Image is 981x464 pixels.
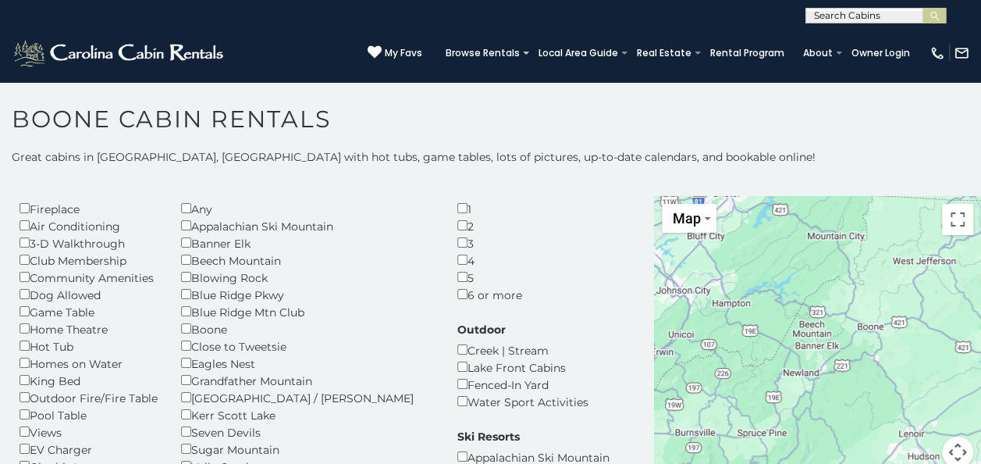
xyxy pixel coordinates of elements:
[457,393,588,410] div: Water Sport Activities
[673,210,701,227] span: Map
[795,42,841,64] a: About
[181,269,434,286] div: Blowing Rock
[629,42,699,64] a: Real Estate
[844,42,918,64] a: Owner Login
[181,252,434,269] div: Beech Mountain
[531,42,626,64] a: Local Area Guide
[942,204,973,235] button: Toggle fullscreen view
[954,45,969,61] img: mail-regular-white.png
[181,286,434,303] div: Blue Ridge Pkwy
[20,337,158,355] div: Hot Tub
[368,45,422,61] a: My Favs
[385,46,422,60] span: My Favs
[181,372,434,389] div: Grandfather Mountain
[181,337,434,355] div: Close to Tweetsie
[457,286,569,303] div: 6 or more
[457,217,569,234] div: 2
[457,322,506,337] label: Outdoor
[181,389,434,406] div: [GEOGRAPHIC_DATA] / [PERSON_NAME]
[20,372,158,389] div: King Bed
[20,286,158,303] div: Dog Allowed
[20,234,158,252] div: 3-D Walkthrough
[20,320,158,337] div: Home Theatre
[181,441,434,458] div: Sugar Mountain
[457,200,569,217] div: 1
[20,441,158,458] div: EV Charger
[20,355,158,372] div: Homes on Water
[181,320,434,337] div: Boone
[457,376,588,393] div: Fenced-In Yard
[20,389,158,406] div: Outdoor Fire/Fire Table
[181,355,434,372] div: Eagles Nest
[457,252,569,269] div: 4
[457,359,588,376] div: Lake Front Cabins
[181,423,434,441] div: Seven Devils
[457,429,520,444] label: Ski Resorts
[20,423,158,441] div: Views
[181,303,434,320] div: Blue Ridge Mtn Club
[181,200,434,217] div: Any
[457,341,588,359] div: Creek | Stream
[20,217,158,234] div: Air Conditioning
[20,269,158,286] div: Community Amenities
[20,252,158,269] div: Club Membership
[929,45,945,61] img: phone-regular-white.png
[20,200,158,217] div: Fireplace
[181,217,434,234] div: Appalachian Ski Mountain
[457,234,569,252] div: 3
[662,204,716,233] button: Change map style
[438,42,528,64] a: Browse Rentals
[702,42,792,64] a: Rental Program
[20,303,158,320] div: Game Table
[20,406,158,423] div: Pool Table
[181,406,434,423] div: Kerr Scott Lake
[12,37,228,69] img: White-1-2.png
[181,234,434,252] div: Banner Elk
[457,269,569,286] div: 5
